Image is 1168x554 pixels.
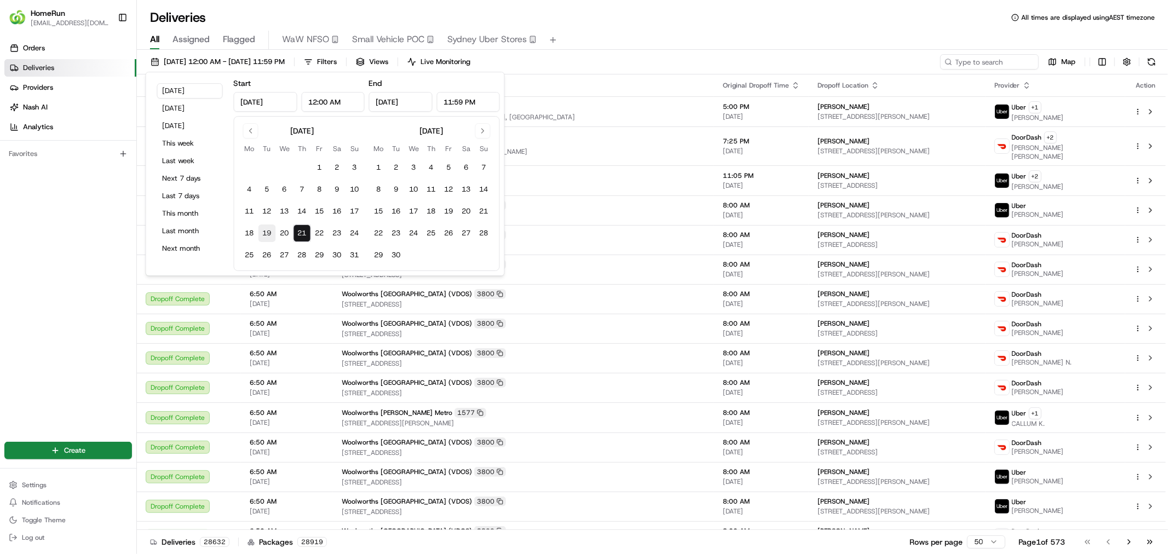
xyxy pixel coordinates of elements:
[458,224,475,242] button: 27
[995,203,1009,217] img: uber-new-logo.jpeg
[157,83,223,99] button: [DATE]
[818,171,870,180] span: [PERSON_NAME]
[317,57,337,67] span: Filters
[250,438,324,447] span: 6:50 AM
[405,159,423,176] button: 3
[258,224,276,242] button: 19
[458,203,475,220] button: 20
[818,211,977,220] span: [STREET_ADDRESS][PERSON_NAME]
[157,223,223,239] button: Last month
[440,143,458,154] th: Friday
[440,224,458,242] button: 26
[4,512,132,528] button: Toggle Theme
[146,54,290,70] button: [DATE] 12:00 AM - [DATE] 11:59 PM
[243,123,258,138] button: Go to previous month
[995,139,1009,153] img: doordash_logo_v2.png
[818,448,977,457] span: [STREET_ADDRESS]
[995,321,1009,336] img: doordash_logo_v2.png
[301,92,365,112] input: Time
[4,4,113,31] button: HomeRunHomeRun[EMAIL_ADDRESS][DOMAIN_NAME]
[421,57,470,67] span: Live Monitoring
[4,59,136,77] a: Deliveries
[11,44,199,61] p: Welcome 👋
[342,359,705,368] span: [STREET_ADDRESS]
[250,290,324,298] span: 6:50 AM
[4,79,136,96] a: Providers
[1012,388,1064,396] span: [PERSON_NAME]
[342,468,472,476] span: Woolworths [GEOGRAPHIC_DATA] (VDOS)
[818,438,870,447] span: [PERSON_NAME]
[294,203,311,220] button: 14
[723,260,800,269] span: 8:00 AM
[23,63,54,73] span: Deliveries
[241,224,258,242] button: 18
[250,408,324,417] span: 6:50 AM
[346,246,364,264] button: 31
[995,105,1009,119] img: uber-new-logo.jpeg
[723,112,800,121] span: [DATE]
[723,329,800,338] span: [DATE]
[342,241,705,250] span: [STREET_ADDRESS]
[474,289,506,299] div: 3800
[9,9,26,26] img: HomeRun
[342,270,705,279] span: [STREET_ADDRESS]
[1012,349,1042,358] span: DoorDash
[370,143,388,154] th: Monday
[311,159,329,176] button: 1
[818,418,977,427] span: [STREET_ADDRESS][PERSON_NAME]
[995,380,1009,395] img: doordash_logo_v2.png
[11,11,33,33] img: Nash
[370,159,388,176] button: 1
[241,143,258,154] th: Monday
[475,159,493,176] button: 7
[423,181,440,198] button: 11
[440,203,458,220] button: 19
[1021,13,1155,22] span: All times are displayed using AEST timezone
[1012,172,1027,181] span: Uber
[995,351,1009,365] img: doordash_logo_v2.png
[294,181,311,198] button: 7
[342,378,472,387] span: Woolworths [GEOGRAPHIC_DATA] (VDOS)
[995,262,1009,276] img: doordash_logo_v2.png
[1012,447,1064,456] span: [PERSON_NAME]
[723,290,800,298] span: 8:00 AM
[7,154,88,174] a: 📗Knowledge Base
[103,159,176,170] span: API Documentation
[458,181,475,198] button: 13
[1012,143,1117,161] span: [PERSON_NAME] [PERSON_NAME]
[4,477,132,493] button: Settings
[342,147,705,156] span: [GEOGRAPHIC_DATA] - [STREET_ADDRESS][PERSON_NAME]
[290,125,314,136] div: [DATE]
[1012,133,1042,142] span: DoorDash
[1012,299,1064,308] span: [PERSON_NAME]
[1029,407,1042,419] button: +1
[818,388,977,397] span: [STREET_ADDRESS]
[370,203,388,220] button: 15
[250,388,324,397] span: [DATE]
[475,224,493,242] button: 28
[1012,379,1042,388] span: DoorDash
[423,159,440,176] button: 4
[11,105,31,124] img: 1736555255976-a54dd68f-1ca7-489b-9aae-adbdc363a1c4
[150,9,206,26] h1: Deliveries
[995,174,1009,188] img: uber-new-logo.jpeg
[475,143,493,154] th: Sunday
[388,203,405,220] button: 16
[22,498,60,507] span: Notifications
[23,122,53,132] span: Analytics
[723,359,800,367] span: [DATE]
[31,8,65,19] button: HomeRun
[388,246,405,264] button: 30
[818,201,870,210] span: [PERSON_NAME]
[1012,269,1064,278] span: [PERSON_NAME]
[1134,81,1157,90] div: Action
[474,319,506,328] div: 3800
[346,159,364,176] button: 3
[1012,438,1042,447] span: DoorDash
[723,438,800,447] span: 8:00 AM
[234,78,251,88] label: Start
[23,43,45,53] span: Orders
[346,143,364,154] th: Sunday
[157,188,223,204] button: Last 7 days
[164,57,285,67] span: [DATE] 12:00 AM - [DATE] 11:59 PM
